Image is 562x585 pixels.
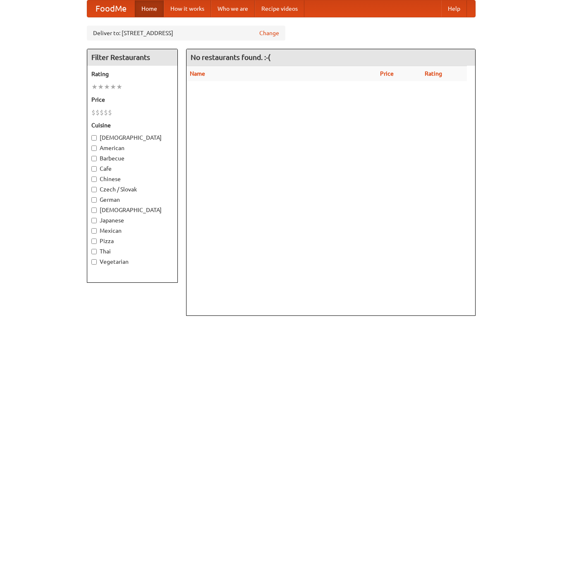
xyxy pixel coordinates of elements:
[91,258,173,266] label: Vegetarian
[91,249,97,254] input: Thai
[91,216,173,224] label: Japanese
[441,0,467,17] a: Help
[104,82,110,91] li: ★
[425,70,442,77] a: Rating
[91,135,97,141] input: [DEMOGRAPHIC_DATA]
[91,108,96,117] li: $
[91,206,173,214] label: [DEMOGRAPHIC_DATA]
[91,227,173,235] label: Mexican
[191,53,270,61] ng-pluralize: No restaurants found. :-(
[91,121,173,129] h5: Cuisine
[91,259,97,265] input: Vegetarian
[91,146,97,151] input: American
[91,237,173,245] label: Pizza
[91,134,173,142] label: [DEMOGRAPHIC_DATA]
[91,154,173,162] label: Barbecue
[190,70,205,77] a: Name
[116,82,122,91] li: ★
[91,166,97,172] input: Cafe
[91,218,97,223] input: Japanese
[91,177,97,182] input: Chinese
[91,247,173,255] label: Thai
[108,108,112,117] li: $
[104,108,108,117] li: $
[110,82,116,91] li: ★
[87,0,135,17] a: FoodMe
[164,0,211,17] a: How it works
[380,70,394,77] a: Price
[91,187,97,192] input: Czech / Slovak
[91,144,173,152] label: American
[255,0,304,17] a: Recipe videos
[100,108,104,117] li: $
[98,82,104,91] li: ★
[91,82,98,91] li: ★
[91,185,173,193] label: Czech / Slovak
[96,108,100,117] li: $
[91,156,97,161] input: Barbecue
[91,96,173,104] h5: Price
[135,0,164,17] a: Home
[259,29,279,37] a: Change
[87,49,177,66] h4: Filter Restaurants
[91,165,173,173] label: Cafe
[211,0,255,17] a: Who we are
[91,208,97,213] input: [DEMOGRAPHIC_DATA]
[91,197,97,203] input: German
[91,175,173,183] label: Chinese
[91,239,97,244] input: Pizza
[91,70,173,78] h5: Rating
[91,228,97,234] input: Mexican
[91,196,173,204] label: German
[87,26,285,41] div: Deliver to: [STREET_ADDRESS]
